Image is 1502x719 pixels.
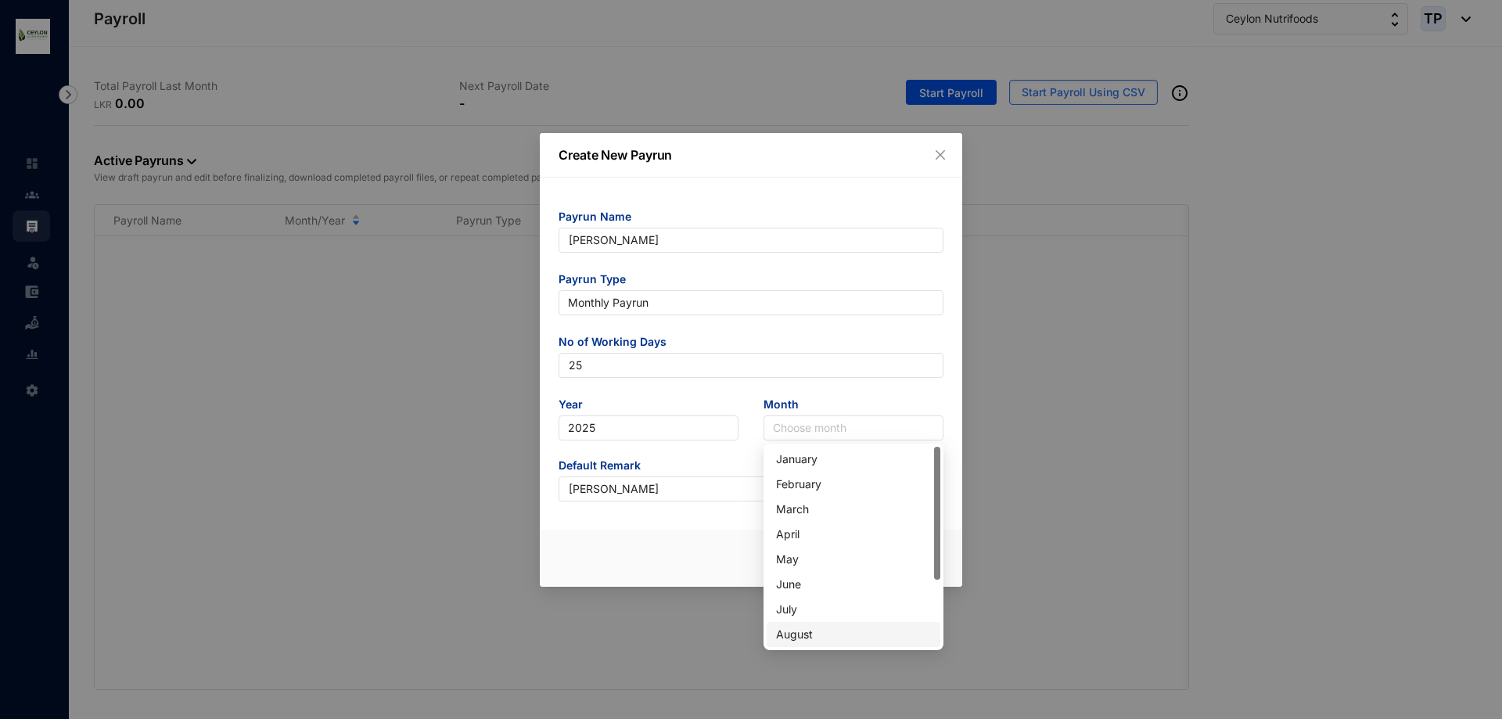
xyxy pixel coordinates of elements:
[776,451,931,468] div: January
[776,476,931,493] div: February
[559,146,943,164] p: Create New Payrun
[767,547,940,572] div: May
[559,353,943,378] input: Enter no of working days
[559,476,943,502] input: Eg: Salary November
[767,447,940,472] div: January
[559,458,943,476] span: Default Remark
[559,397,738,415] span: Year
[559,334,943,353] span: No of Working Days
[559,228,943,253] input: Eg: November Payrun
[776,601,931,618] div: July
[568,291,934,315] span: Monthly Payrun
[767,472,940,497] div: February
[776,576,931,593] div: June
[568,416,729,440] span: 2025
[767,622,940,647] div: August
[764,397,943,415] span: Month
[767,497,940,522] div: March
[776,626,931,643] div: August
[767,522,940,547] div: April
[776,501,931,518] div: March
[932,146,949,164] button: Close
[767,572,940,597] div: June
[559,271,943,290] span: Payrun Type
[934,149,947,161] span: close
[776,526,931,543] div: April
[559,209,943,228] span: Payrun Name
[767,597,940,622] div: July
[776,551,931,568] div: May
